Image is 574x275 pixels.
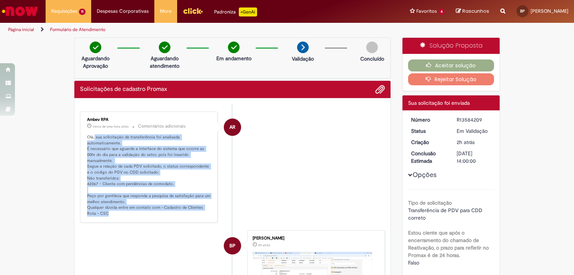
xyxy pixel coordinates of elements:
span: 2h atrás [457,139,475,146]
span: Transferência de PDV para CDD correto [408,207,484,221]
span: Favoritos [416,7,437,15]
time: 01/10/2025 10:07:11 [93,124,129,129]
p: Em andamento [216,55,251,62]
img: img-circle-grey.png [366,42,378,53]
img: check-circle-green.png [228,42,240,53]
div: R13584209 [457,116,491,123]
dt: Status [405,127,451,135]
div: Ambev RPA [87,117,212,122]
p: Concluído [360,55,384,62]
h2: Solicitações de cadastro Promax Histórico de tíquete [80,86,167,93]
p: +GenAi [239,7,257,16]
span: Despesas Corporativas [97,7,149,15]
b: Estou ciente que após o encerramento do chamado de Reativação, o prazo para refletir no Promax é ... [408,229,489,259]
div: 01/10/2025 08:45:45 [457,138,491,146]
img: click_logo_yellow_360x200.png [183,5,203,16]
span: Rascunhos [462,7,489,15]
p: Aguardando atendimento [146,55,183,70]
dt: Criação [405,138,451,146]
time: 01/10/2025 08:45:45 [457,139,475,146]
dt: Número [405,116,451,123]
img: ServiceNow [1,4,39,19]
span: Requisições [51,7,77,15]
span: More [160,7,172,15]
div: Solução Proposta [402,38,500,54]
div: Bruno Villar Horta Paschoalotti [224,237,241,254]
span: cerca de uma hora atrás [93,124,129,129]
div: Ambev RPA [224,119,241,136]
div: Padroniza [214,7,257,16]
a: Rascunhos [456,8,489,15]
span: 4 [438,9,445,15]
b: Tipo de solicitação [408,199,452,206]
span: BP [229,237,235,255]
div: Em Validação [457,127,491,135]
div: [PERSON_NAME] [253,236,377,241]
span: Falso [408,259,419,266]
span: AR [229,118,235,136]
button: Aceitar solução [408,59,494,71]
p: Olá, sua solicitação de transferência foi analisada automaticamente. É necessário que aguarde a i... [87,134,212,217]
span: 11 [79,9,86,15]
span: Sua solicitação foi enviada [408,100,470,106]
div: [DATE] 14:00:00 [457,150,491,165]
dt: Conclusão Estimada [405,150,451,165]
img: check-circle-green.png [159,42,170,53]
time: 01/10/2025 08:45:39 [258,243,270,247]
button: Rejeitar Solução [408,73,494,85]
img: arrow-next.png [297,42,309,53]
small: Comentários adicionais [138,123,186,129]
button: Adicionar anexos [375,85,385,94]
a: Formulário de Atendimento [50,27,105,33]
span: 2h atrás [258,243,270,247]
p: Aguardando Aprovação [77,55,114,70]
p: Validação [292,55,314,62]
span: BP [520,9,525,13]
span: [PERSON_NAME] [531,8,568,14]
a: Página inicial [8,27,34,33]
img: check-circle-green.png [90,42,101,53]
ul: Trilhas de página [6,23,377,37]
